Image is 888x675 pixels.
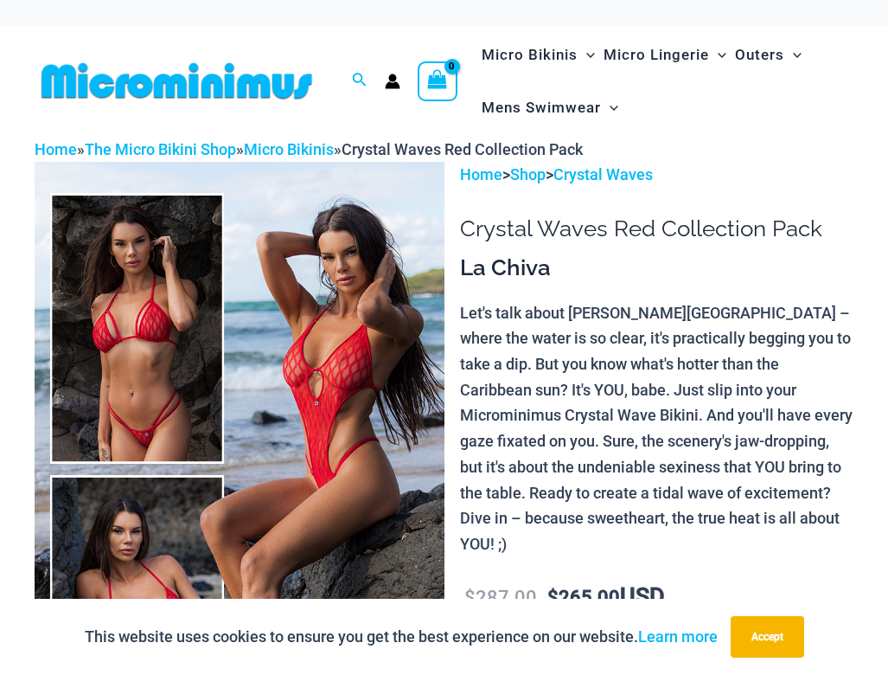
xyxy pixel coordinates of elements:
[604,33,709,77] span: Micro Lingerie
[418,61,457,101] a: View Shopping Cart, empty
[460,165,502,183] a: Home
[731,29,806,81] a: OutersMenu ToggleMenu Toggle
[460,254,853,283] h3: La Chiva
[578,33,595,77] span: Menu Toggle
[709,33,726,77] span: Menu Toggle
[638,627,718,646] a: Learn more
[35,140,583,158] span: » » »
[385,74,400,89] a: Account icon link
[475,26,853,137] nav: Site Navigation
[460,215,853,242] h1: Crystal Waves Red Collection Pack
[464,587,476,608] span: $
[460,300,853,557] p: Let's talk about [PERSON_NAME][GEOGRAPHIC_DATA] – where the water is so clear, it's practically b...
[735,33,784,77] span: Outers
[244,140,334,158] a: Micro Bikinis
[35,140,77,158] a: Home
[547,587,559,608] span: $
[352,70,367,92] a: Search icon link
[547,587,620,608] bdi: 265.00
[464,587,537,608] bdi: 287.00
[731,616,804,658] button: Accept
[460,584,853,611] p: USD
[601,86,618,130] span: Menu Toggle
[553,165,653,183] a: Crystal Waves
[85,624,718,650] p: This website uses cookies to ensure you get the best experience on our website.
[784,33,802,77] span: Menu Toggle
[85,140,236,158] a: The Micro Bikini Shop
[477,29,599,81] a: Micro BikinisMenu ToggleMenu Toggle
[342,140,583,158] span: Crystal Waves Red Collection Pack
[477,81,623,134] a: Mens SwimwearMenu ToggleMenu Toggle
[510,165,546,183] a: Shop
[35,61,319,100] img: MM SHOP LOGO FLAT
[482,86,601,130] span: Mens Swimwear
[482,33,578,77] span: Micro Bikinis
[460,162,853,188] p: > >
[599,29,731,81] a: Micro LingerieMenu ToggleMenu Toggle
